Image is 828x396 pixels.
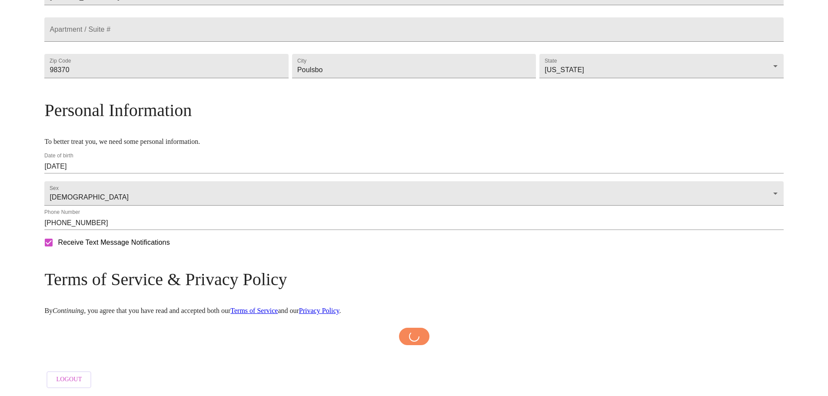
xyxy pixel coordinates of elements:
[44,307,783,315] p: By , you agree that you have read and accepted both our and our .
[58,237,170,248] span: Receive Text Message Notifications
[47,371,91,388] button: Logout
[56,374,82,385] span: Logout
[44,269,783,290] h3: Terms of Service & Privacy Policy
[299,307,339,314] a: Privacy Policy
[230,307,278,314] a: Terms of Service
[44,138,783,146] p: To better treat you, we need some personal information.
[44,153,73,159] label: Date of birth
[44,100,783,120] h3: Personal Information
[53,307,84,314] em: Continuing
[539,54,783,78] div: [US_STATE]
[44,181,783,206] div: [DEMOGRAPHIC_DATA]
[44,210,80,215] label: Phone Number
